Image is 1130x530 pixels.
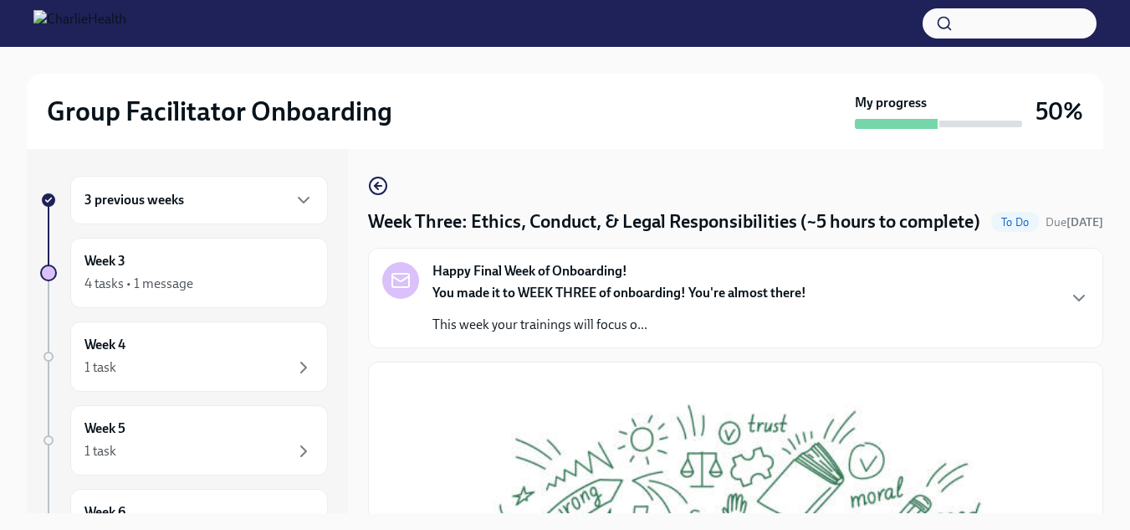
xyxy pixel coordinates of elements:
strong: You made it to WEEK THREE of onboarding! You're almost there! [432,285,806,301]
div: 1 task [84,358,116,377]
h6: Week 5 [84,419,125,438]
div: 4 tasks • 1 message [84,275,193,293]
a: Week 41 task [40,322,328,392]
span: August 25th, 2025 10:00 [1046,214,1103,230]
h6: Week 6 [84,503,125,522]
h4: Week Three: Ethics, Conduct, & Legal Responsibilities (~5 hours to complete) [368,209,980,234]
div: 1 task [84,442,116,461]
h2: Group Facilitator Onboarding [47,95,392,128]
p: This week your trainings will focus o... [432,316,806,334]
a: Week 51 task [40,405,328,476]
strong: [DATE] [1066,215,1103,229]
a: Week 34 tasks • 1 message [40,238,328,308]
h6: Week 3 [84,252,125,270]
strong: Happy Final Week of Onboarding! [432,262,627,280]
span: To Do [991,216,1039,229]
div: 3 previous weeks [70,176,328,224]
strong: My progress [855,94,927,112]
span: Due [1046,215,1103,229]
h6: 3 previous weeks [84,191,184,209]
h6: Week 4 [84,336,125,354]
img: CharlieHealth [33,10,126,37]
h3: 50% [1035,96,1083,126]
